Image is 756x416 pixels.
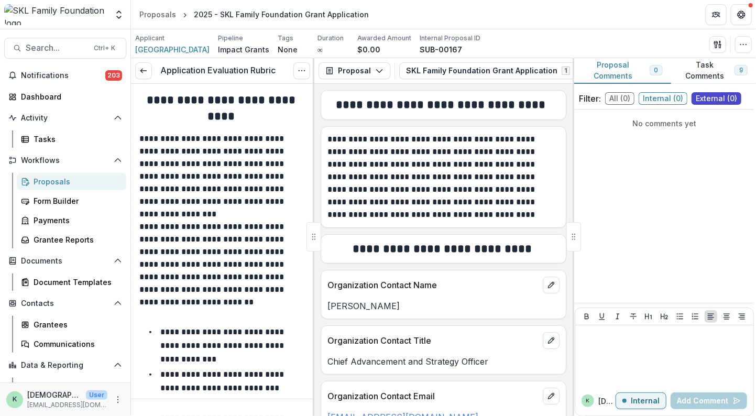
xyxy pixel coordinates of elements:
p: ∞ [317,44,323,55]
h3: Application Evaluation Rubric [160,65,276,75]
button: Add Comment [671,392,747,409]
p: Organization Contact Name [327,279,539,291]
p: Impact Grants [218,44,269,55]
span: 203 [105,70,122,81]
p: User [86,390,107,400]
a: Form Builder [17,192,126,210]
div: kristen [586,398,590,403]
button: edit [543,277,560,293]
p: Awarded Amount [357,34,411,43]
button: Notifications203 [4,67,126,84]
button: Open Documents [4,253,126,269]
div: Ctrl + K [92,42,117,54]
a: Proposals [17,173,126,190]
div: kristen [13,396,17,403]
div: Grantees [34,319,118,330]
p: [EMAIL_ADDRESS][DOMAIN_NAME] [27,400,107,410]
a: Tasks [17,130,126,148]
span: All ( 0 ) [605,92,634,105]
button: Italicize [611,310,624,323]
a: Communications [17,335,126,353]
span: Internal ( 0 ) [639,92,687,105]
span: External ( 0 ) [692,92,741,105]
div: Grantee Reports [34,234,118,245]
span: Data & Reporting [21,361,109,370]
p: [PERSON_NAME] [327,300,560,312]
button: Proposal Comments [573,58,671,84]
button: Strike [627,310,640,323]
button: Proposal [319,62,390,79]
div: Proposals [34,176,118,187]
a: [GEOGRAPHIC_DATA] [135,44,210,55]
button: Internal [616,392,666,409]
p: Organization Contact Email [327,390,539,402]
div: Payments [34,215,118,226]
img: SKL Family Foundation logo [4,4,107,25]
div: Dashboard [34,381,118,392]
button: Open Workflows [4,152,126,169]
button: Underline [596,310,608,323]
p: Tags [278,34,293,43]
span: Activity [21,114,109,123]
div: Form Builder [34,195,118,206]
a: Proposals [135,7,180,22]
nav: breadcrumb [135,7,373,22]
div: Document Templates [34,277,118,288]
span: 0 [654,67,658,74]
p: [DEMOGRAPHIC_DATA] [27,389,82,400]
button: Open Contacts [4,295,126,312]
button: Get Help [731,4,752,25]
button: Open Activity [4,110,126,126]
div: Tasks [34,134,118,145]
p: Pipeline [218,34,243,43]
a: Document Templates [17,273,126,291]
span: 9 [739,67,743,74]
button: Heading 1 [642,310,655,323]
button: edit [543,388,560,404]
button: Search... [4,38,126,59]
button: Heading 2 [658,310,671,323]
span: Notifications [21,71,105,80]
button: SKL Family Foundation Grant Application1 [399,62,589,79]
p: Organization Contact Title [327,334,539,347]
button: Bullet List [674,310,686,323]
p: Filter: [579,92,601,105]
button: Ordered List [689,310,702,323]
button: Bold [580,310,593,323]
button: Align Right [736,310,748,323]
a: Grantees [17,316,126,333]
p: SUB-00167 [420,44,462,55]
p: None [278,44,298,55]
p: Duration [317,34,344,43]
button: More [112,393,124,406]
p: Chief Advancement and Strategy Officer [327,355,560,368]
a: Grantee Reports [17,231,126,248]
button: Open Data & Reporting [4,357,126,374]
p: [DEMOGRAPHIC_DATA] [598,396,616,407]
a: Payments [17,212,126,229]
div: 2025 - SKL Family Foundation Grant Application [194,9,369,20]
p: Internal Proposal ID [420,34,480,43]
div: Proposals [139,9,176,20]
p: $0.00 [357,44,380,55]
span: Workflows [21,156,109,165]
button: Open entity switcher [112,4,126,25]
a: Dashboard [4,88,126,105]
span: Documents [21,257,109,266]
button: Align Center [720,310,733,323]
button: edit [543,332,560,349]
button: Partners [706,4,727,25]
div: Communications [34,338,118,349]
p: Internal [631,397,660,406]
div: Dashboard [21,91,118,102]
span: Contacts [21,299,109,308]
p: No comments yet [579,118,750,129]
span: Search... [26,43,87,53]
button: Task Comments [671,58,756,84]
button: Options [293,62,310,79]
a: Dashboard [17,378,126,395]
p: Applicant [135,34,165,43]
button: Align Left [705,310,717,323]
